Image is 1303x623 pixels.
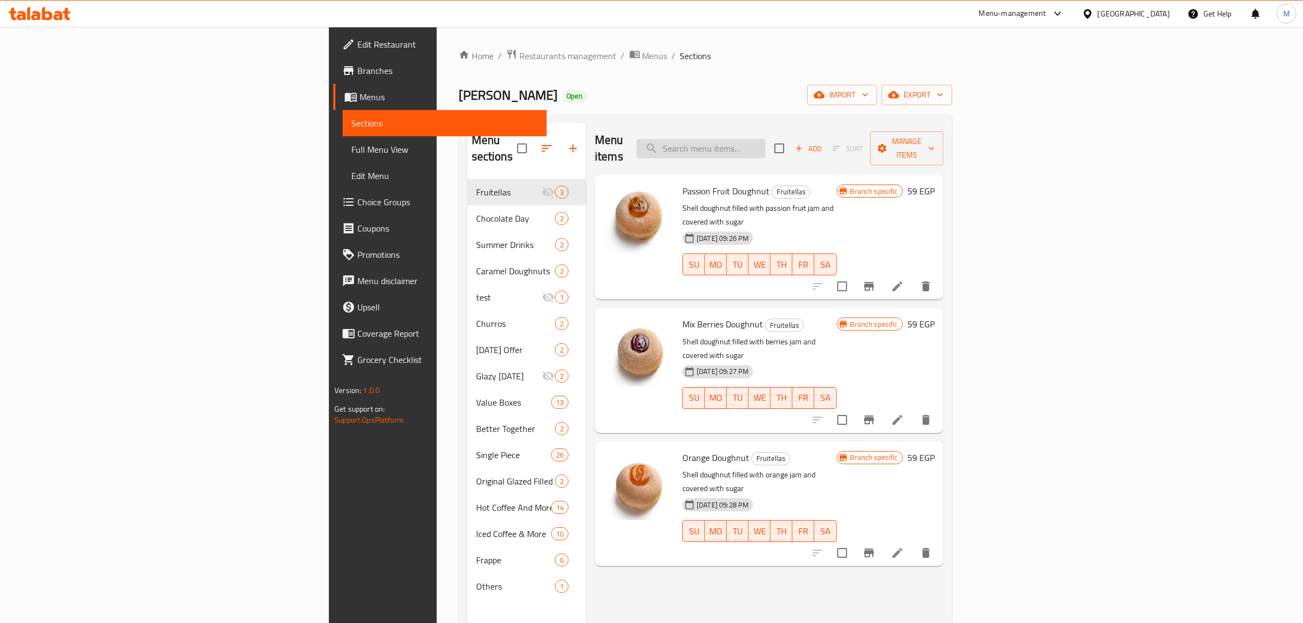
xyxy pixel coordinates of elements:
[357,195,538,209] span: Choice Groups
[705,253,727,275] button: MO
[751,452,790,465] div: Fruitellas
[816,88,868,102] span: import
[542,186,555,199] svg: Inactive section
[731,390,744,406] span: TU
[476,422,555,435] span: Better Together
[792,520,814,542] button: FR
[333,57,547,84] a: Branches
[476,396,551,409] span: Value Boxes
[555,212,569,225] div: items
[856,407,882,433] button: Branch-specific-item
[467,310,587,337] div: Churros2
[357,301,538,314] span: Upsell
[333,215,547,241] a: Coupons
[506,49,617,63] a: Restaurants management
[891,413,904,426] a: Edit menu item
[907,183,935,199] h6: 59 EGP
[846,319,902,330] span: Branch specific
[794,142,823,155] span: Add
[476,527,551,540] span: Iced Coffee & More
[476,212,555,225] div: Chocolate Day
[814,387,836,409] button: SA
[753,390,766,406] span: WE
[604,450,674,520] img: Orange Doughnut
[979,7,1046,20] div: Menu-management
[642,49,668,62] span: Menus
[682,316,763,332] span: Mix Berries Doughnut
[542,291,555,304] svg: Inactive section
[1098,8,1170,20] div: [GEOGRAPHIC_DATA]
[334,413,404,427] a: Support.OpsPlatform
[731,257,744,273] span: TU
[476,448,551,462] span: Single Piece
[555,292,568,303] span: 1
[682,468,836,495] p: Shell doughnut filled with orange jam and covered with sugar
[476,264,555,278] span: Caramel Doughnuts
[555,476,568,487] span: 2
[907,316,935,332] h6: 59 EGP
[476,370,542,383] div: Glazy Sunday
[792,253,814,275] button: FR
[476,370,542,383] span: Glazy [DATE]
[768,137,791,160] span: Select section
[682,183,769,199] span: Passion Fruit Doughnut
[555,187,568,198] span: 3
[555,424,568,434] span: 2
[672,49,676,62] li: /
[692,500,753,510] span: [DATE] 09:28 PM
[357,222,538,235] span: Coupons
[467,521,587,547] div: Iced Coffee & More10
[357,327,538,340] span: Coverage Report
[476,238,555,251] span: Summer Drinks
[749,387,771,409] button: WE
[552,450,568,460] span: 26
[555,317,569,330] div: items
[687,390,700,406] span: SU
[560,135,586,161] button: Add section
[555,240,568,250] span: 2
[519,49,617,62] span: Restaurants management
[797,257,810,273] span: FR
[333,320,547,347] a: Coverage Report
[467,232,587,258] div: Summer Drinks2
[351,169,538,182] span: Edit Menu
[467,494,587,521] div: Hot Coffee And More14
[551,501,569,514] div: items
[819,390,832,406] span: SA
[705,387,727,409] button: MO
[476,317,555,330] span: Churros
[621,49,625,62] li: /
[555,264,569,278] div: items
[775,523,788,539] span: TH
[551,396,569,409] div: items
[476,291,542,304] span: test
[692,233,753,244] span: [DATE] 09:26 PM
[555,422,569,435] div: items
[797,523,810,539] span: FR
[343,136,547,163] a: Full Menu View
[636,139,766,158] input: search
[831,275,854,298] span: Select to update
[476,186,542,199] span: Fruitellas
[555,553,569,567] div: items
[792,387,814,409] button: FR
[333,294,547,320] a: Upsell
[819,257,832,273] span: SA
[555,186,569,199] div: items
[682,449,749,466] span: Orange Doughnut
[595,132,623,165] h2: Menu items
[807,85,877,105] button: import
[775,390,788,406] span: TH
[551,527,569,540] div: items
[727,387,749,409] button: TU
[775,257,788,273] span: TH
[709,257,722,273] span: MO
[870,131,943,165] button: Manage items
[856,540,882,566] button: Branch-specific-item
[360,90,538,103] span: Menus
